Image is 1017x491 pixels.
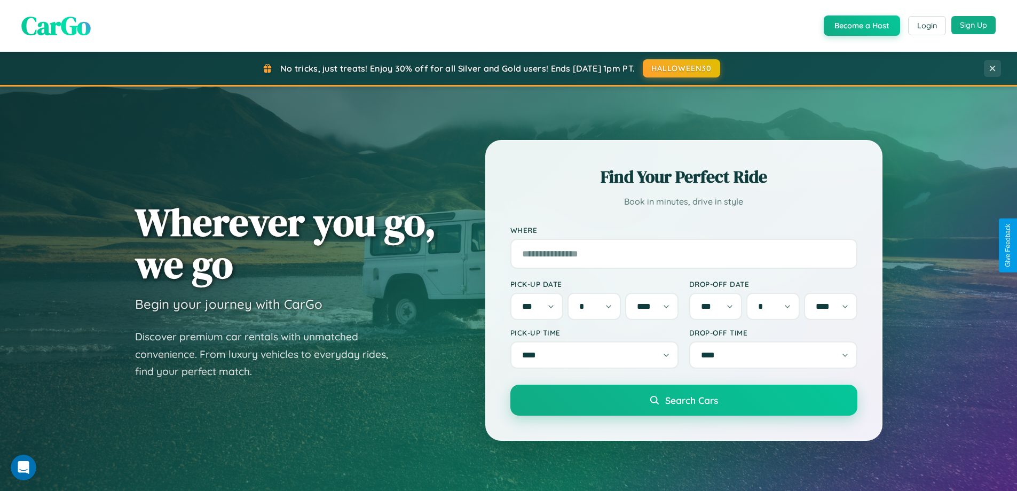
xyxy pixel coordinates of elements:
p: Book in minutes, drive in style [510,194,857,209]
label: Drop-off Time [689,328,857,337]
label: Pick-up Date [510,279,679,289]
h3: Begin your journey with CarGo [135,296,322,312]
div: Give Feedback [1004,224,1012,267]
iframe: Intercom live chat [11,455,36,480]
span: No tricks, just treats! Enjoy 30% off for all Silver and Gold users! Ends [DATE] 1pm PT. [280,63,635,74]
button: HALLOWEEN30 [643,59,720,77]
h2: Find Your Perfect Ride [510,165,857,189]
button: Login [908,16,946,35]
button: Become a Host [824,15,900,36]
span: Search Cars [665,394,718,406]
button: Sign Up [951,16,996,34]
p: Discover premium car rentals with unmatched convenience. From luxury vehicles to everyday rides, ... [135,328,402,380]
label: Where [510,225,857,235]
span: CarGo [21,8,91,43]
button: Search Cars [510,385,857,416]
h1: Wherever you go, we go [135,201,436,285]
label: Drop-off Date [689,279,857,289]
label: Pick-up Time [510,328,679,337]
